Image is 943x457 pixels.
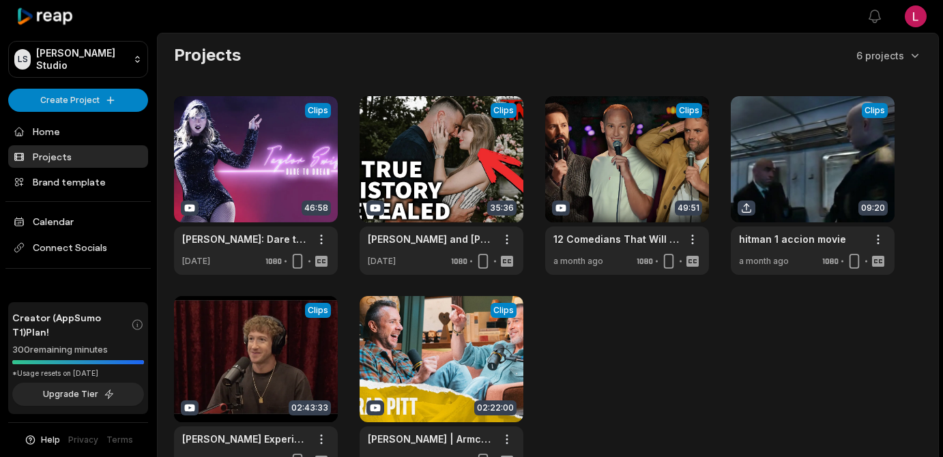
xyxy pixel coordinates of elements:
[24,434,60,446] button: Help
[14,49,31,70] div: LS
[182,232,308,246] a: [PERSON_NAME]: Dare to Dream | FULL DOCUMENTARY | 2020
[8,171,148,193] a: Brand template
[12,368,144,379] div: *Usage resets on [DATE]
[174,44,241,66] h2: Projects
[182,432,308,446] a: [PERSON_NAME] Experience #2255 - [PERSON_NAME]
[8,210,148,233] a: Calendar
[368,232,493,246] a: [PERSON_NAME] and [PERSON_NAME]: The Ultimate Love Story | TMZ Investigates
[36,47,128,72] p: [PERSON_NAME] Studio
[8,235,148,260] span: Connect Socials
[553,232,679,246] a: 12 Comedians That Will Make You Smile | Stand-Up Comedy Compilation
[12,383,144,406] button: Upgrade Tier
[68,434,98,446] a: Privacy
[12,310,131,339] span: Creator (AppSumo T1) Plan!
[8,89,148,112] button: Create Project
[739,232,846,246] a: hitman 1 accion movie
[8,120,148,143] a: Home
[8,145,148,168] a: Projects
[368,432,493,446] a: [PERSON_NAME] | Armchair Expert with [PERSON_NAME]
[856,48,922,63] button: 6 projects
[41,434,60,446] span: Help
[106,434,133,446] a: Terms
[12,343,144,357] div: 300 remaining minutes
